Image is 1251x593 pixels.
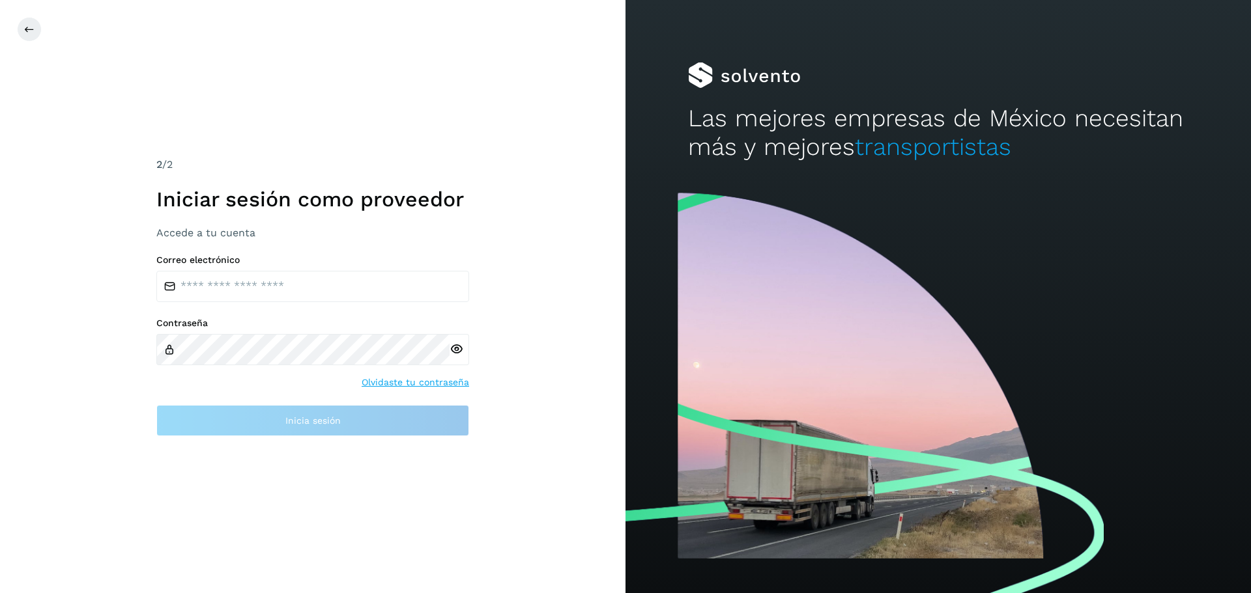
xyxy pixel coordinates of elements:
span: Inicia sesión [285,416,341,425]
span: transportistas [855,133,1011,161]
a: Olvidaste tu contraseña [362,376,469,389]
h3: Accede a tu cuenta [156,227,469,239]
label: Contraseña [156,318,469,329]
h2: Las mejores empresas de México necesitan más y mejores [688,104,1188,162]
label: Correo electrónico [156,255,469,266]
div: /2 [156,157,469,172]
h1: Iniciar sesión como proveedor [156,187,469,212]
button: Inicia sesión [156,405,469,436]
span: 2 [156,158,162,171]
